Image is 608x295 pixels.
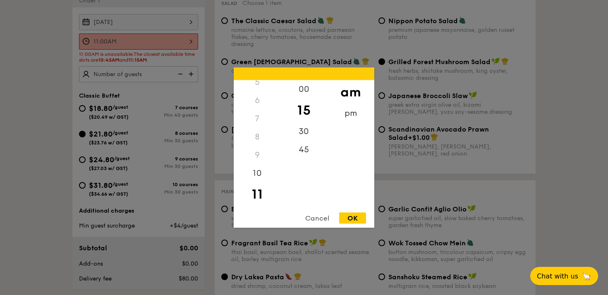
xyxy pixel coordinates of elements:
div: OK [339,212,366,223]
div: 45 [280,140,327,158]
div: 6 [234,91,280,109]
div: 15 [280,98,327,122]
span: Chat with us [537,272,578,280]
div: 5 [234,73,280,91]
span: 🦙 [582,271,591,281]
div: 8 [234,127,280,146]
div: 7 [234,109,280,127]
div: 00 [280,80,327,98]
div: 30 [280,122,327,140]
div: Cancel [297,212,338,223]
div: 11 [234,182,280,206]
div: 10 [234,164,280,182]
button: Chat with us🦙 [530,267,598,285]
div: 9 [234,146,280,164]
div: am [327,80,374,104]
div: pm [327,104,374,122]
